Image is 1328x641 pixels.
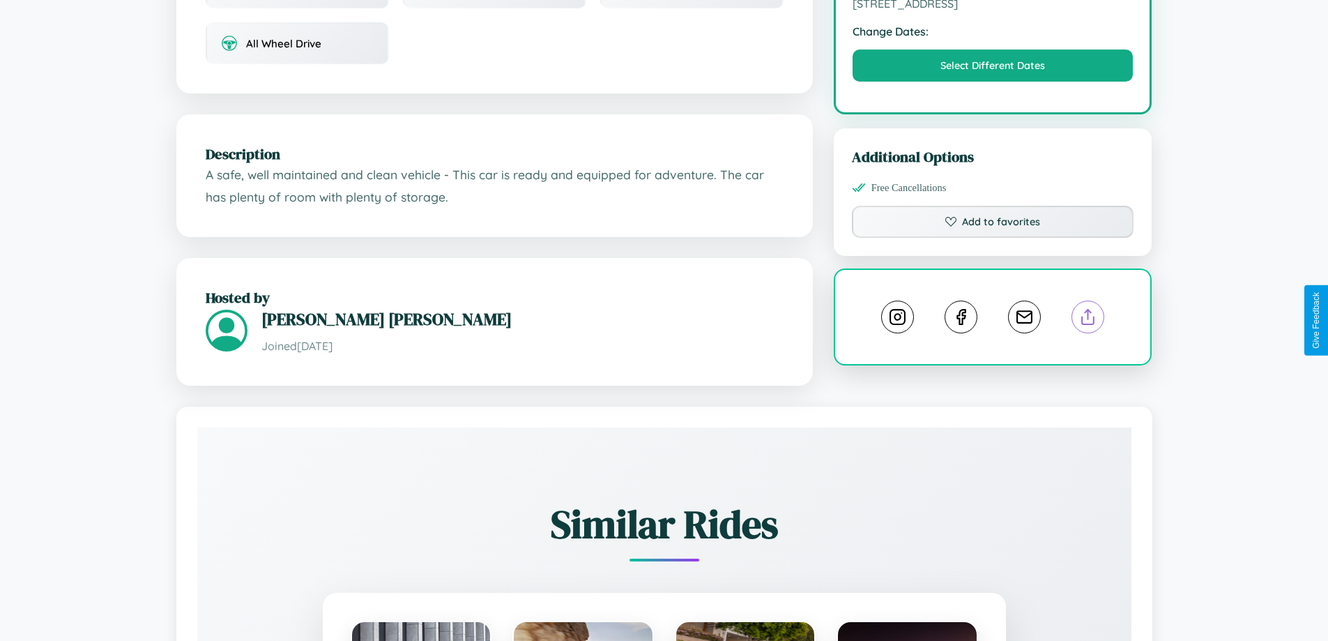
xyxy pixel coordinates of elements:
button: Select Different Dates [853,50,1134,82]
p: Joined [DATE] [261,336,784,356]
div: Give Feedback [1311,292,1321,349]
h2: Hosted by [206,287,784,308]
p: A safe, well maintained and clean vehicle - This car is ready and equipped for adventure. The car... [206,164,784,208]
span: All Wheel Drive [246,37,321,50]
button: Add to favorites [852,206,1134,238]
h2: Description [206,144,784,164]
h3: [PERSON_NAME] [PERSON_NAME] [261,308,784,331]
span: Free Cancellations [871,182,947,194]
h2: Similar Rides [246,497,1083,551]
strong: Change Dates: [853,24,1134,38]
h3: Additional Options [852,146,1134,167]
